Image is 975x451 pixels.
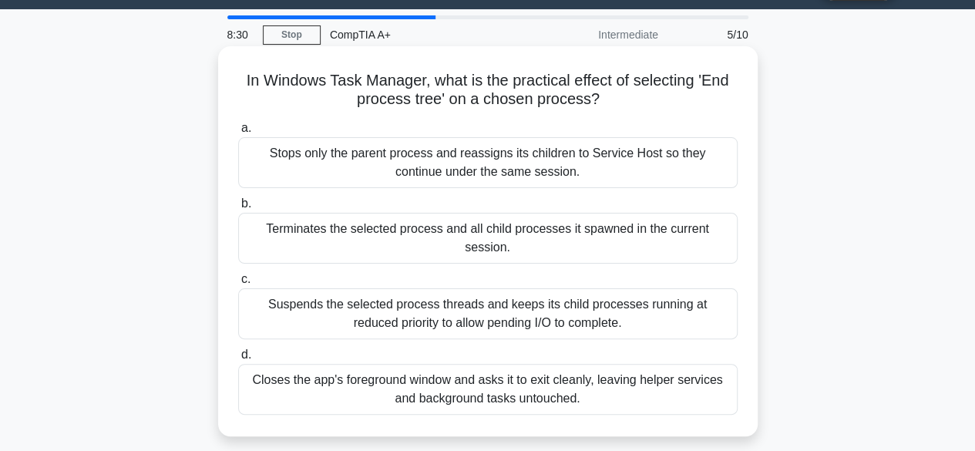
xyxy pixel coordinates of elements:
div: Closes the app's foreground window and asks it to exit cleanly, leaving helper services and backg... [238,364,738,415]
span: a. [241,121,251,134]
div: Terminates the selected process and all child processes it spawned in the current session. [238,213,738,264]
span: d. [241,348,251,361]
div: 5/10 [667,19,758,50]
span: b. [241,197,251,210]
div: CompTIA A+ [321,19,533,50]
div: Intermediate [533,19,667,50]
span: c. [241,272,250,285]
div: Stops only the parent process and reassigns its children to Service Host so they continue under t... [238,137,738,188]
div: Suspends the selected process threads and keeps its child processes running at reduced priority t... [238,288,738,339]
div: 8:30 [218,19,263,50]
a: Stop [263,25,321,45]
h5: In Windows Task Manager, what is the practical effect of selecting 'End process tree' on a chosen... [237,71,739,109]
